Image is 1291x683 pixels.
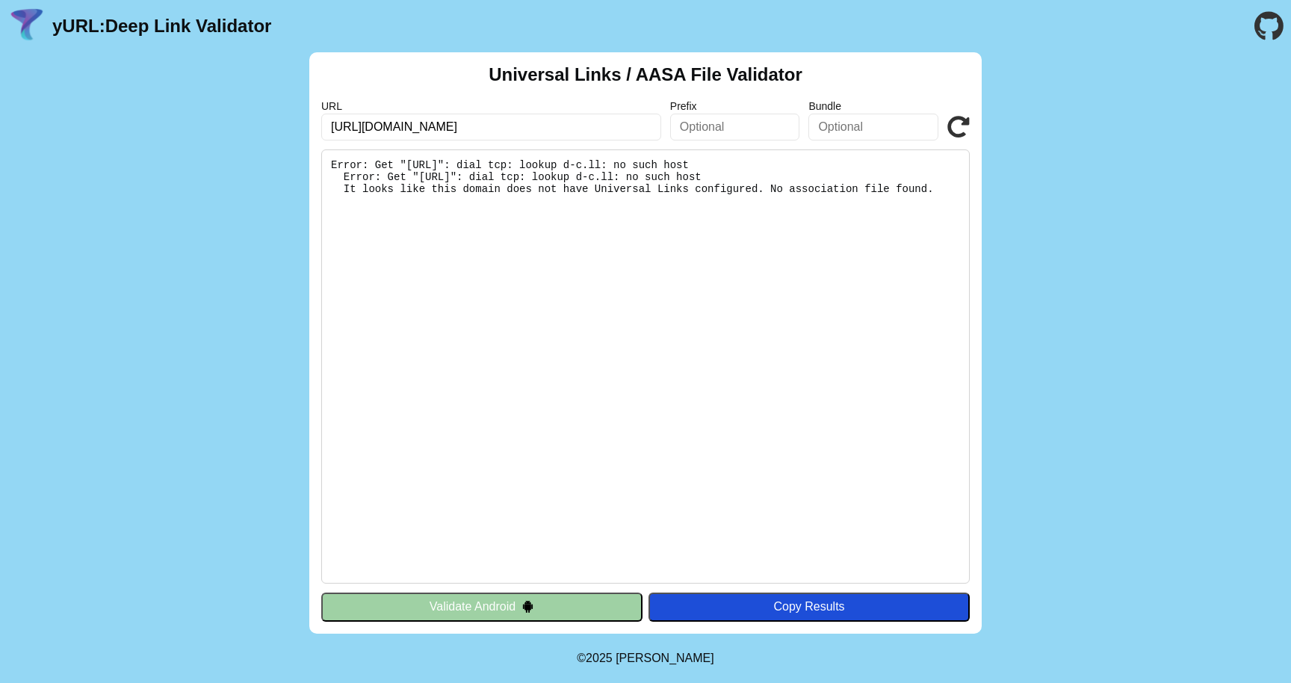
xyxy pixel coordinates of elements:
[321,149,970,584] pre: Error: Get "[URL]": dial tcp: lookup d-c.ll: no such host Error: Get "[URL]": dial tcp: lookup d-...
[489,64,802,85] h2: Universal Links / AASA File Validator
[577,634,713,683] footer: ©
[656,600,962,614] div: Copy Results
[52,16,271,37] a: yURL:Deep Link Validator
[670,114,800,140] input: Optional
[648,593,970,621] button: Copy Results
[521,600,534,613] img: droidIcon.svg
[670,100,800,112] label: Prefix
[321,114,661,140] input: Required
[808,114,938,140] input: Optional
[586,652,613,664] span: 2025
[321,593,643,621] button: Validate Android
[321,100,661,112] label: URL
[808,100,938,112] label: Bundle
[616,652,714,664] a: Michael Ibragimchayev's Personal Site
[7,7,46,46] img: yURL Logo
